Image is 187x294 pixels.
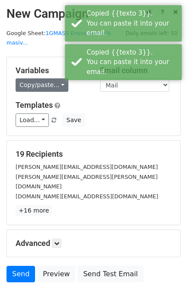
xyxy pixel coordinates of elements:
[62,113,85,127] button: Save
[87,9,178,38] div: Copied {{texto 3}}. You can paste it into your email.
[6,266,35,282] a: Send
[144,252,187,294] iframe: Chat Widget
[16,113,49,127] a: Load...
[6,30,111,46] a: 1GMASS Envio de mails masiv...
[16,149,171,159] h5: 19 Recipients
[16,66,87,75] h5: Variables
[16,78,68,92] a: Copy/paste...
[87,48,178,77] div: Copied {{texto 3}}. You can paste it into your email.
[16,100,53,110] a: Templates
[16,205,52,216] a: +16 more
[144,252,187,294] div: Widget de chat
[16,239,171,248] h5: Advanced
[37,266,75,282] a: Preview
[16,193,158,200] small: [DOMAIN_NAME][EMAIL_ADDRESS][DOMAIN_NAME]
[16,174,158,190] small: [PERSON_NAME][EMAIL_ADDRESS][PERSON_NAME][DOMAIN_NAME]
[16,164,158,170] small: [PERSON_NAME][EMAIL_ADDRESS][DOMAIN_NAME]
[77,266,143,282] a: Send Test Email
[6,6,181,21] h2: New Campaign
[6,30,111,46] small: Google Sheet:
